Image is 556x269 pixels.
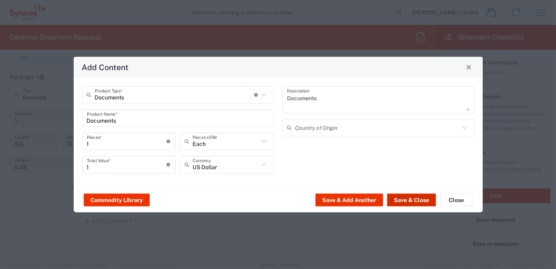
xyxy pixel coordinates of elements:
h4: Add Content [82,61,128,73]
button: Close [463,61,474,73]
button: Save & Add Another [315,194,383,206]
button: Close [440,194,472,206]
button: Save & Close [387,194,436,206]
button: Commodity Library [84,194,150,206]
